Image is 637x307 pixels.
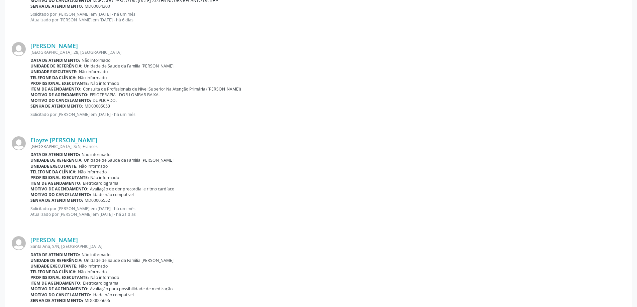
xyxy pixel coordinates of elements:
span: Consulta de Profissionais de Nível Superior Na Atenção Primária ([PERSON_NAME]) [83,86,241,92]
b: Data de atendimento: [30,152,80,157]
b: Data de atendimento: [30,252,80,258]
span: Não informado [78,75,107,81]
span: Unidade de Saude da Familia [PERSON_NAME] [84,157,174,163]
img: img [12,236,26,250]
b: Motivo do cancelamento: [30,192,91,197]
div: Santa Ana, S/N, [GEOGRAPHIC_DATA] [30,244,625,249]
span: MD00005552 [85,197,110,203]
b: Telefone da clínica: [30,169,77,175]
b: Unidade de referência: [30,258,83,263]
span: Unidade de Saude da Familia [PERSON_NAME] [84,63,174,69]
span: MD00005696 [85,298,110,303]
span: Avaliação para possibilidade de medicação [90,286,173,292]
span: Não informado [90,175,119,180]
img: img [12,42,26,56]
span: Idade não compatível [93,292,134,298]
b: Unidade de referência: [30,63,83,69]
a: [PERSON_NAME] [30,42,78,49]
span: Não informado [82,57,110,63]
b: Unidade executante: [30,263,78,269]
b: Data de atendimento: [30,57,80,63]
b: Item de agendamento: [30,280,82,286]
span: Não informado [78,269,107,275]
b: Unidade executante: [30,69,78,74]
span: Não informado [90,275,119,280]
span: Não informado [79,163,108,169]
span: Não informado [79,263,108,269]
p: Solicitado por [PERSON_NAME] em [DATE] - há um mês Atualizado por [PERSON_NAME] em [DATE] - há 21... [30,206,625,217]
img: img [12,136,26,150]
span: Não informado [79,69,108,74]
b: Senha de atendimento: [30,197,83,203]
b: Unidade de referência: [30,157,83,163]
span: Eletrocardiograma [83,180,118,186]
span: Avaliação de dor precordial e ritmo cardíaco [90,186,174,192]
b: Profissional executante: [30,175,89,180]
span: Não informado [78,169,107,175]
div: [GEOGRAPHIC_DATA], 28, [GEOGRAPHIC_DATA] [30,49,625,55]
b: Profissional executante: [30,275,89,280]
span: MD00005053 [85,103,110,109]
span: MD00004300 [85,3,110,9]
b: Motivo de agendamento: [30,92,89,98]
b: Telefone da clínica: [30,75,77,81]
span: Não informado [82,152,110,157]
span: DUPLICADO. [93,98,117,103]
b: Senha de atendimento: [30,298,83,303]
b: Senha de atendimento: [30,3,83,9]
b: Motivo do cancelamento: [30,292,91,298]
div: [GEOGRAPHIC_DATA], S/N, Frances [30,144,625,149]
b: Profissional executante: [30,81,89,86]
b: Item de agendamento: [30,180,82,186]
span: Não informado [90,81,119,86]
span: Idade não compatível [93,192,134,197]
p: Solicitado por [PERSON_NAME] em [DATE] - há um mês Atualizado por [PERSON_NAME] em [DATE] - há 6 ... [30,11,625,23]
b: Unidade executante: [30,163,78,169]
span: Não informado [82,252,110,258]
span: Unidade de Saude da Familia [PERSON_NAME] [84,258,174,263]
b: Item de agendamento: [30,86,82,92]
a: [PERSON_NAME] [30,236,78,244]
b: Motivo do cancelamento: [30,98,91,103]
p: Solicitado por [PERSON_NAME] em [DATE] - há um mês [30,112,625,117]
b: Senha de atendimento: [30,103,83,109]
b: Motivo de agendamento: [30,186,89,192]
span: FISIOTERAPIA - DOR LOMBAR BAIXA. [90,92,160,98]
span: Eletrocardiograma [83,280,118,286]
b: Telefone da clínica: [30,269,77,275]
a: Eloyze [PERSON_NAME] [30,136,97,144]
b: Motivo de agendamento: [30,286,89,292]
